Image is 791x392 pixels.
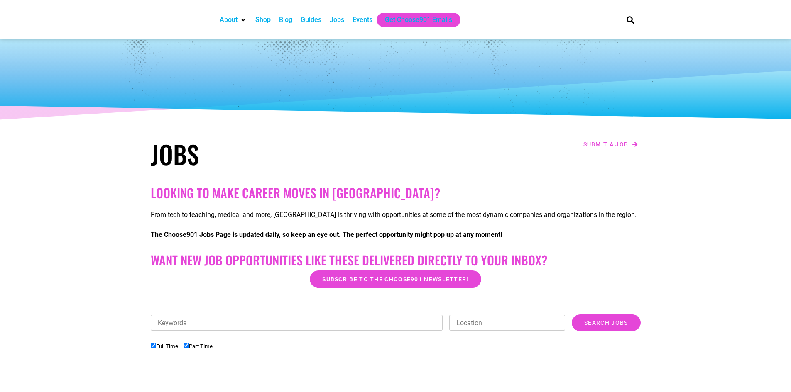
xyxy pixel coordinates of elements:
span: Subscribe to the Choose901 newsletter! [322,276,468,282]
div: Search [623,13,637,27]
a: Guides [301,15,321,25]
p: From tech to teaching, medical and more, [GEOGRAPHIC_DATA] is thriving with opportunities at some... [151,210,641,220]
h2: Want New Job Opportunities like these Delivered Directly to your Inbox? [151,253,641,268]
a: Submit a job [581,139,641,150]
input: Keywords [151,315,443,331]
input: Part Time [184,343,189,348]
h2: Looking to make career moves in [GEOGRAPHIC_DATA]? [151,185,641,200]
label: Part Time [184,343,213,349]
a: Events [353,15,372,25]
div: About [216,13,251,27]
input: Search Jobs [572,314,640,331]
input: Location [449,315,565,331]
input: Full Time [151,343,156,348]
a: Subscribe to the Choose901 newsletter! [310,270,481,288]
h1: Jobs [151,139,392,169]
a: Get Choose901 Emails [385,15,452,25]
span: Submit a job [583,141,629,147]
a: Jobs [330,15,344,25]
a: Shop [255,15,271,25]
a: About [220,15,238,25]
strong: The Choose901 Jobs Page is updated daily, so keep an eye out. The perfect opportunity might pop u... [151,231,502,239]
nav: Main nav [216,13,612,27]
label: Full Time [151,343,178,349]
a: Blog [279,15,292,25]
